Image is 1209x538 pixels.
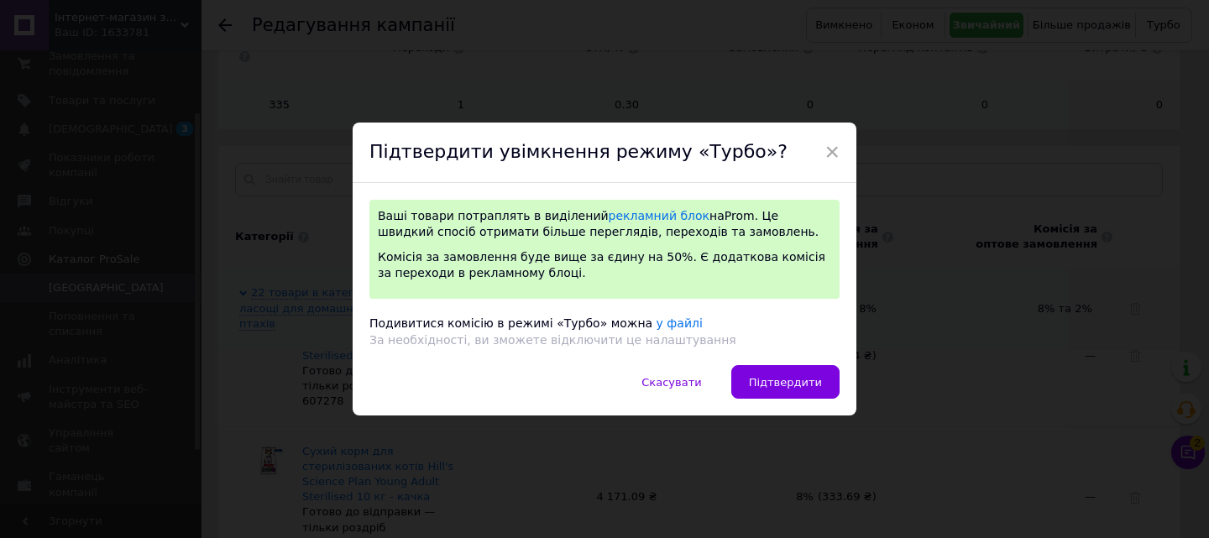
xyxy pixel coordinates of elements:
[731,365,840,399] button: Підтвердити
[378,249,831,282] div: Комісія за замовлення буде вище за єдину на 50%. Є додаткова комісія за переходи в рекламному блоці.
[369,316,652,330] span: Подивитися комісію в режимі «Турбо» можна
[657,316,703,330] a: у файлі
[824,138,840,166] span: ×
[369,333,736,347] span: За необхідності, ви зможете відключити це налаштування
[353,123,856,183] div: Підтвердити увімкнення режиму «Турбо»?
[378,209,819,239] span: Ваші товари потраплять в виділений на Prom . Це швидкий спосіб отримати більше переглядів, перехо...
[609,209,709,222] a: рекламний блок
[624,365,719,399] button: Скасувати
[749,376,822,389] span: Підтвердити
[641,376,701,389] span: Скасувати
